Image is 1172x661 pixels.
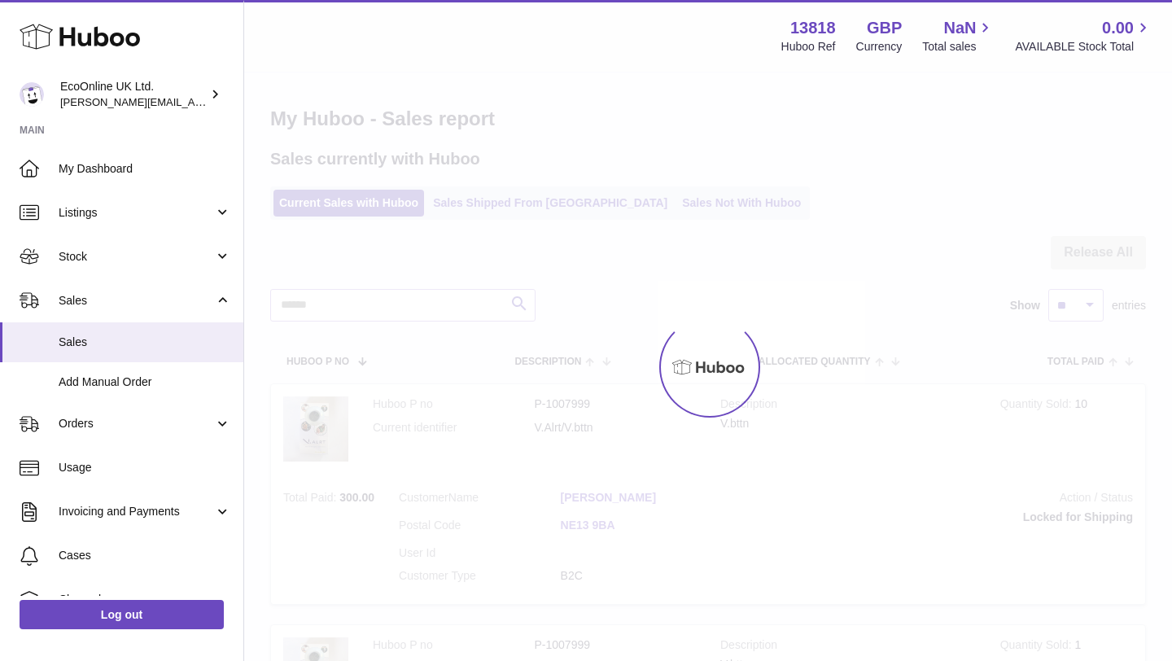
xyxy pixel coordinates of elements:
span: 0.00 [1102,17,1134,39]
span: Invoicing and Payments [59,504,214,519]
a: 0.00 AVAILABLE Stock Total [1015,17,1152,55]
span: NaN [943,17,976,39]
span: AVAILABLE Stock Total [1015,39,1152,55]
span: Total sales [922,39,995,55]
span: Usage [59,460,231,475]
span: My Dashboard [59,161,231,177]
span: Channels [59,592,231,607]
span: Cases [59,548,231,563]
a: Log out [20,600,224,629]
div: EcoOnline UK Ltd. [60,79,207,110]
a: NaN Total sales [922,17,995,55]
span: Stock [59,249,214,265]
strong: 13818 [790,17,836,39]
span: [PERSON_NAME][EMAIL_ADDRESS][PERSON_NAME][DOMAIN_NAME] [60,95,413,108]
img: alex.doherty@ecoonline.com [20,82,44,107]
span: Sales [59,293,214,309]
span: Add Manual Order [59,374,231,390]
div: Currency [856,39,903,55]
span: Orders [59,416,214,431]
div: Huboo Ref [781,39,836,55]
strong: GBP [867,17,902,39]
span: Sales [59,335,231,350]
span: Listings [59,205,214,221]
